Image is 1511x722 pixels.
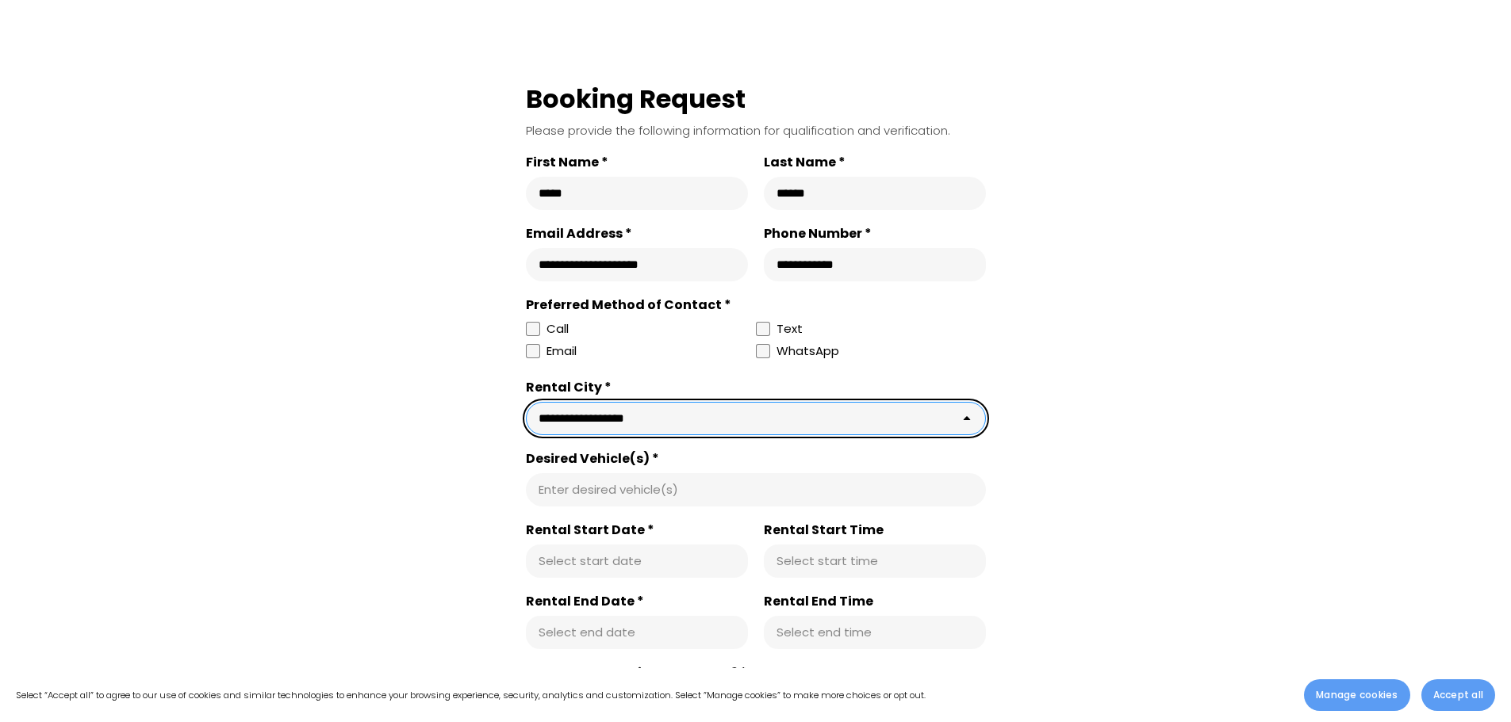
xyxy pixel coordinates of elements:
[526,594,748,609] label: Rental End Date *
[546,342,577,361] div: Email
[1421,679,1495,711] button: Accept all
[526,82,986,116] div: Booking Request
[526,665,986,681] div: Are You a Returning Customer? *
[526,522,748,538] label: Rental Start Date *
[526,451,986,467] label: Desired Vehicle(s) *
[539,482,973,498] input: Desired Vehicle(s) *
[526,402,986,435] select: Rental City *
[16,687,926,704] p: Select “Accept all” to agree to our use of cookies and similar technologies to enhance your brows...
[764,155,986,170] label: Last Name *
[526,122,986,139] div: Please provide the following information for qualification and verification.
[526,380,986,395] div: Rental City *
[777,185,973,201] input: Last Name *
[526,155,748,170] label: First Name *
[539,257,735,273] input: Email Address *
[1316,688,1398,702] span: Manage cookies
[526,297,986,313] div: Preferred Method of Contact *
[764,226,986,242] label: Phone Number *
[1304,679,1409,711] button: Manage cookies
[764,522,986,538] label: Rental Start Time
[777,342,839,364] div: WhatsApp
[1433,688,1483,702] span: Accept all
[526,226,748,242] label: Email Address *
[764,594,986,609] label: Rental End Time
[546,319,569,338] div: Call
[777,319,803,338] div: Text
[539,185,735,201] input: First Name *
